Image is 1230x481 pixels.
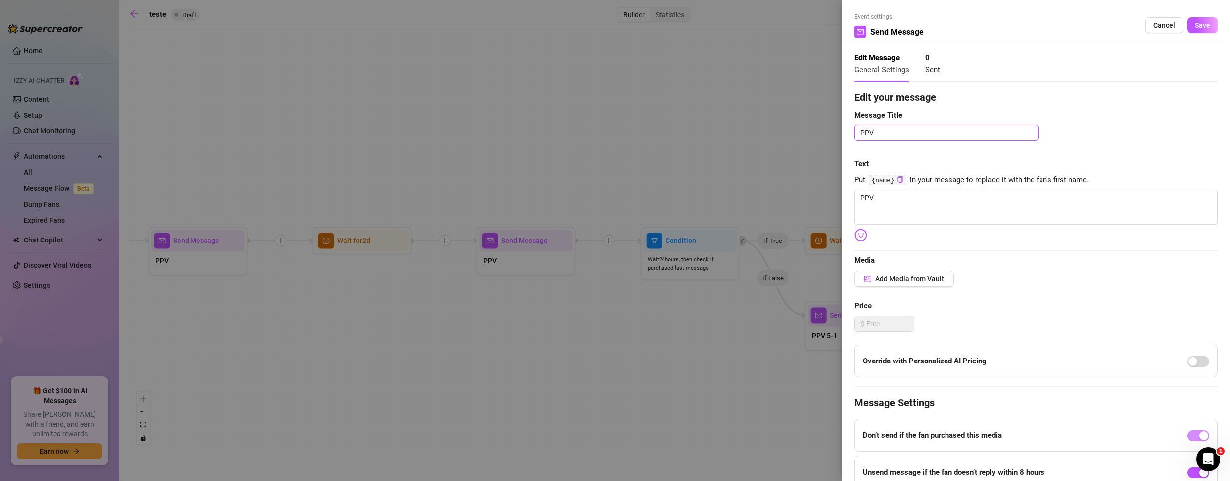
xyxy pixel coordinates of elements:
span: Event settings [854,12,924,22]
span: Put in your message to replace it with the fan's first name. [854,174,1218,186]
span: 1 [1217,447,1225,455]
span: mail [857,28,864,35]
textarea: PPV [854,125,1039,141]
strong: Don’t send if the fan purchased this media [863,431,1002,440]
strong: Unsend message if the fan doesn’t reply within 8 hours [863,468,1044,477]
span: Save [1195,21,1210,29]
iframe: Intercom live chat [1196,447,1220,471]
span: Sent [925,65,940,74]
strong: Price [854,301,872,310]
strong: Edit your message [854,91,936,103]
strong: Edit Message [854,53,900,62]
h4: Message Settings [854,396,1218,410]
input: Free [866,316,914,331]
img: svg%3e [854,229,867,241]
code: {name} [869,175,906,185]
strong: Text [854,159,869,168]
span: Send Message [870,26,924,38]
span: Add Media from Vault [875,275,944,283]
strong: 0 [925,53,930,62]
strong: Override with Personalized AI Pricing [863,357,987,365]
span: General Settings [854,65,909,74]
strong: Message Title [854,111,902,120]
textarea: PPV [854,190,1218,225]
button: Save [1187,17,1218,33]
span: Cancel [1153,21,1175,29]
button: Click to Copy [897,176,903,184]
strong: Media [854,256,875,265]
span: picture [864,275,871,282]
span: copy [897,176,903,183]
button: Add Media from Vault [854,271,954,287]
button: Cancel [1145,17,1183,33]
